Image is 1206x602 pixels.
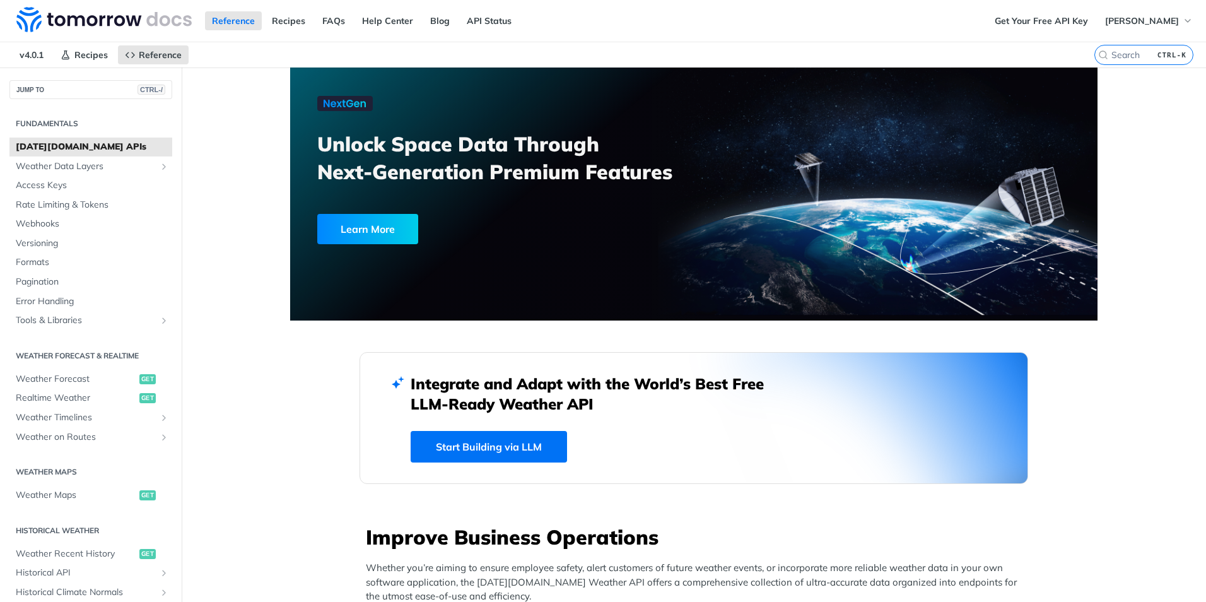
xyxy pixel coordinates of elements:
a: Access Keys [9,176,172,195]
a: Blog [423,11,457,30]
a: FAQs [315,11,352,30]
span: Historical Climate Normals [16,586,156,599]
a: Pagination [9,273,172,292]
span: get [139,393,156,403]
span: v4.0.1 [13,45,50,64]
span: Weather Recent History [16,548,136,560]
button: Show subpages for Tools & Libraries [159,316,169,326]
button: Show subpages for Weather Timelines [159,413,169,423]
a: Weather TimelinesShow subpages for Weather Timelines [9,408,172,427]
span: [DATE][DOMAIN_NAME] APIs [16,141,169,153]
button: Show subpages for Weather Data Layers [159,162,169,172]
h2: Weather Forecast & realtime [9,350,172,362]
span: get [139,490,156,500]
span: Weather Timelines [16,411,156,424]
span: Formats [16,256,169,269]
span: Recipes [74,49,108,61]
a: Rate Limiting & Tokens [9,196,172,215]
a: Historical Climate NormalsShow subpages for Historical Climate Normals [9,583,172,602]
span: Error Handling [16,295,169,308]
span: Weather Data Layers [16,160,156,173]
span: Rate Limiting & Tokens [16,199,169,211]
span: Weather Maps [16,489,136,502]
div: Learn More [317,214,418,244]
a: Webhooks [9,215,172,233]
img: NextGen [317,96,373,111]
span: get [139,374,156,384]
a: Recipes [265,11,312,30]
h2: Historical Weather [9,525,172,536]
h2: Fundamentals [9,118,172,129]
a: Formats [9,253,172,272]
h2: Weather Maps [9,466,172,478]
span: Tools & Libraries [16,314,156,327]
h3: Unlock Space Data Through Next-Generation Premium Features [317,130,708,186]
a: Realtime Weatherget [9,389,172,408]
span: get [139,549,156,559]
span: [PERSON_NAME] [1105,15,1179,27]
a: Recipes [54,45,115,64]
kbd: CTRL-K [1154,49,1190,61]
button: JUMP TOCTRL-/ [9,80,172,99]
h2: Integrate and Adapt with the World’s Best Free LLM-Ready Weather API [411,374,783,414]
button: Show subpages for Historical API [159,568,169,578]
a: Help Center [355,11,420,30]
a: Weather Mapsget [9,486,172,505]
span: Pagination [16,276,169,288]
span: Reference [139,49,182,61]
span: Historical API [16,567,156,579]
a: Versioning [9,234,172,253]
a: Weather Forecastget [9,370,172,389]
a: [DATE][DOMAIN_NAME] APIs [9,138,172,156]
span: Webhooks [16,218,169,230]
a: Get Your Free API Key [988,11,1095,30]
a: Reference [118,45,189,64]
span: Weather on Routes [16,431,156,444]
h3: Improve Business Operations [366,523,1028,551]
a: Weather Data LayersShow subpages for Weather Data Layers [9,157,172,176]
a: API Status [460,11,518,30]
a: Tools & LibrariesShow subpages for Tools & Libraries [9,311,172,330]
a: Start Building via LLM [411,431,567,463]
a: Historical APIShow subpages for Historical API [9,564,172,582]
button: [PERSON_NAME] [1098,11,1200,30]
span: CTRL-/ [138,85,165,95]
img: Tomorrow.io Weather API Docs [16,7,192,32]
span: Realtime Weather [16,392,136,404]
span: Weather Forecast [16,373,136,386]
button: Show subpages for Historical Climate Normals [159,587,169,598]
span: Access Keys [16,179,169,192]
a: Reference [205,11,262,30]
a: Learn More [317,214,629,244]
a: Error Handling [9,292,172,311]
a: Weather Recent Historyget [9,545,172,564]
button: Show subpages for Weather on Routes [159,432,169,442]
svg: Search [1098,50,1108,60]
span: Versioning [16,237,169,250]
a: Weather on RoutesShow subpages for Weather on Routes [9,428,172,447]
